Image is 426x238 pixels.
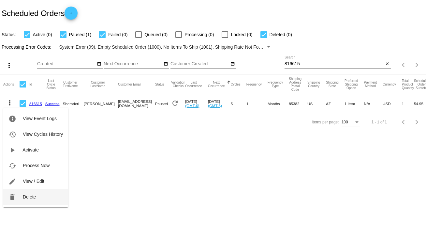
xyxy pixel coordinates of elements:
span: Process Now [23,163,50,168]
span: View / Edit [23,179,44,184]
span: View Cycles History [23,132,63,137]
span: Delete [23,194,36,199]
mat-icon: edit [8,178,16,185]
mat-icon: info [8,115,16,123]
span: Activate [22,147,39,152]
mat-icon: play_arrow [8,146,16,154]
span: View Event Logs [23,116,57,121]
mat-icon: history [8,131,16,138]
mat-icon: cached [8,162,16,170]
mat-icon: delete [8,193,16,201]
